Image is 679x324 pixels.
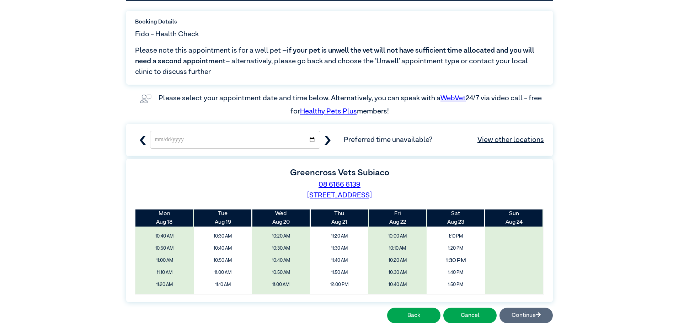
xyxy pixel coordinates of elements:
[255,255,308,266] span: 10:40 AM
[371,231,424,241] span: 10:00 AM
[138,243,191,254] span: 10:50 AM
[307,192,372,199] a: [STREET_ADDRESS]
[312,292,366,302] span: 12:10 PM
[427,209,485,227] th: Aug 23
[196,243,250,254] span: 10:40 AM
[312,231,366,241] span: 11:20 AM
[159,95,543,115] label: Please select your appointment date and time below. Alternatively, you can speak with a 24/7 via ...
[440,95,466,102] a: WebVet
[371,243,424,254] span: 10:10 AM
[138,292,191,302] span: 11:30 AM
[138,231,191,241] span: 10:40 AM
[135,18,544,26] label: Booking Details
[371,280,424,290] span: 10:40 AM
[368,209,427,227] th: Aug 22
[255,231,308,241] span: 10:20 AM
[252,209,310,227] th: Aug 20
[290,169,389,177] label: Greencross Vets Subiaco
[312,243,366,254] span: 11:30 AM
[429,292,482,302] span: 2:00 PM
[312,280,366,290] span: 12:00 PM
[135,29,199,39] span: Fido - Health Check
[255,267,308,278] span: 10:50 AM
[135,209,194,227] th: Aug 18
[429,231,482,241] span: 1:10 PM
[310,209,368,227] th: Aug 21
[138,280,191,290] span: 11:20 AM
[135,47,534,65] span: if your pet is unwell the vet will not have sufficient time allocated and you will need a second ...
[344,134,544,145] span: Preferred time unavailable?
[194,209,252,227] th: Aug 19
[371,267,424,278] span: 10:30 AM
[255,243,308,254] span: 10:30 AM
[255,280,308,290] span: 11:00 AM
[196,231,250,241] span: 10:30 AM
[138,267,191,278] span: 11:10 AM
[196,267,250,278] span: 11:00 AM
[312,255,366,266] span: 11:40 AM
[429,243,482,254] span: 1:20 PM
[485,209,543,227] th: Aug 24
[319,181,360,188] a: 08 6166 6139
[137,92,154,106] img: vet
[138,255,191,266] span: 11:00 AM
[429,280,482,290] span: 1:50 PM
[387,308,440,323] button: Back
[443,308,497,323] button: Cancel
[312,267,366,278] span: 11:50 AM
[300,108,357,115] a: Healthy Pets Plus
[421,254,490,267] span: 1:30 PM
[196,255,250,266] span: 10:50 AM
[371,255,424,266] span: 10:20 AM
[196,292,250,302] span: 11:20 AM
[371,292,424,302] span: 10:50 AM
[477,134,544,145] a: View other locations
[135,45,544,77] span: Please note this appointment is for a well pet – – alternatively, please go back and choose the ‘...
[429,267,482,278] span: 1:40 PM
[255,292,308,302] span: 11:10 AM
[196,280,250,290] span: 11:10 AM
